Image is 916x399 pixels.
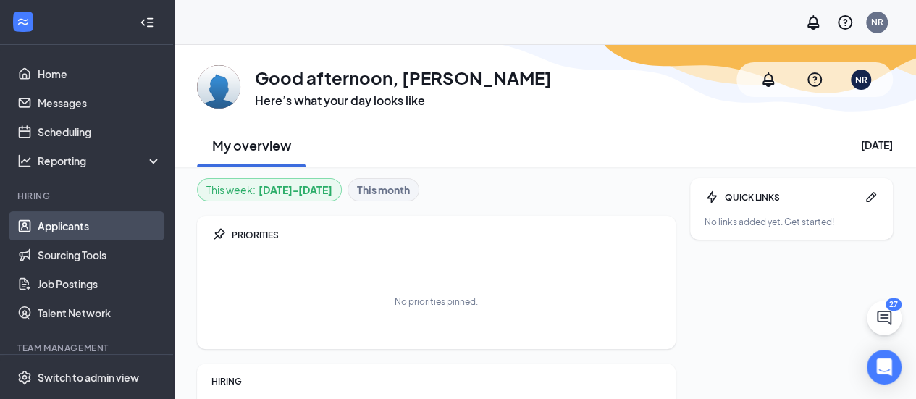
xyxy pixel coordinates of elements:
[16,14,30,29] svg: WorkstreamLogo
[255,93,552,109] h3: Here’s what your day looks like
[38,370,139,385] div: Switch to admin view
[197,65,240,109] img: Nicole Ripberger
[806,71,823,88] svg: QuestionInfo
[867,301,902,335] button: ChatActive
[760,71,777,88] svg: Notifications
[861,138,893,152] div: [DATE]
[804,14,822,31] svg: Notifications
[875,309,893,327] svg: ChatActive
[17,370,32,385] svg: Settings
[38,298,161,327] a: Talent Network
[855,74,867,86] div: NR
[38,154,162,168] div: Reporting
[206,182,332,198] div: This week :
[211,227,226,242] svg: Pin
[864,190,878,204] svg: Pen
[867,350,902,385] div: Open Intercom Messenger
[212,136,291,154] h2: My overview
[38,59,161,88] a: Home
[140,15,154,30] svg: Collapse
[211,375,661,387] div: HIRING
[38,240,161,269] a: Sourcing Tools
[17,190,159,202] div: Hiring
[38,269,161,298] a: Job Postings
[836,14,854,31] svg: QuestionInfo
[255,65,552,90] h1: Good afternoon, [PERSON_NAME]
[17,154,32,168] svg: Analysis
[705,216,878,228] div: No links added yet. Get started!
[871,16,883,28] div: NR
[38,211,161,240] a: Applicants
[705,190,719,204] svg: Bolt
[259,182,332,198] b: [DATE] - [DATE]
[395,295,478,308] div: No priorities pinned.
[17,342,159,354] div: Team Management
[886,298,902,311] div: 27
[232,229,661,241] div: PRIORITIES
[725,191,858,203] div: QUICK LINKS
[38,88,161,117] a: Messages
[357,182,410,198] b: This month
[38,117,161,146] a: Scheduling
